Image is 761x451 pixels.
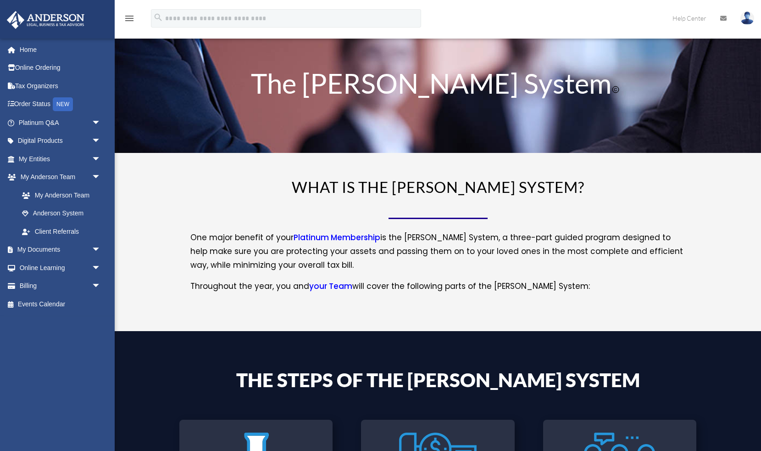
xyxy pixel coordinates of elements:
a: My Anderson Teamarrow_drop_down [6,168,115,186]
i: menu [124,13,135,24]
span: arrow_drop_down [92,277,110,296]
i: search [153,12,163,23]
a: My Entitiesarrow_drop_down [6,150,115,168]
a: Digital Productsarrow_drop_down [6,132,115,150]
a: Platinum Membership [294,232,380,248]
span: arrow_drop_down [92,113,110,132]
a: My Documentsarrow_drop_down [6,241,115,259]
a: menu [124,16,135,24]
span: arrow_drop_down [92,132,110,151]
a: Billingarrow_drop_down [6,277,115,295]
a: Client Referrals [13,222,115,241]
p: Throughout the year, you and will cover the following parts of the [PERSON_NAME] System: [190,280,686,293]
a: Home [6,40,115,59]
h1: The [PERSON_NAME] System [190,69,686,101]
span: arrow_drop_down [92,150,110,169]
a: My Anderson Team [13,186,115,204]
a: Online Ordering [6,59,115,77]
a: your Team [309,281,352,296]
a: Tax Organizers [6,77,115,95]
img: User Pic [740,11,754,25]
a: Online Learningarrow_drop_down [6,259,115,277]
img: Anderson Advisors Platinum Portal [4,11,87,29]
a: Order StatusNEW [6,95,115,114]
a: Events Calendar [6,295,115,313]
span: arrow_drop_down [92,241,110,259]
p: One major benefit of your is the [PERSON_NAME] System, a three-part guided program designed to he... [190,231,686,280]
span: arrow_drop_down [92,168,110,187]
span: arrow_drop_down [92,259,110,277]
a: Anderson System [13,204,110,223]
a: Platinum Q&Aarrow_drop_down [6,113,115,132]
h4: The Steps of the [PERSON_NAME] System [190,370,686,394]
div: NEW [53,97,73,111]
span: WHAT IS THE [PERSON_NAME] SYSTEM? [292,178,584,196]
